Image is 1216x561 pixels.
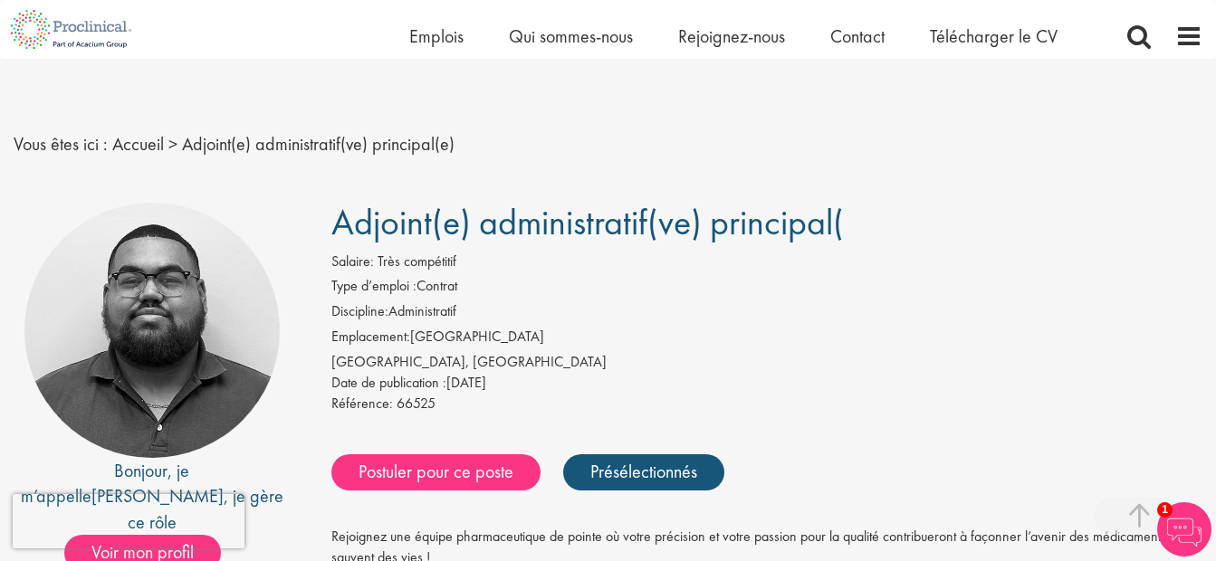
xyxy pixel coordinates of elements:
img: Le chatbot [1157,502,1211,556]
a: Emplois [409,24,464,48]
span: Date de publication : [331,373,446,392]
span: Très compétitif [378,252,456,271]
a: [PERSON_NAME] [91,484,224,508]
label: Référence: [331,394,393,414]
font: Contrat [417,276,457,295]
span: > [168,132,177,156]
a: Rejoignez-nous [678,24,785,48]
a: Lien vers le fil d’Ariane [112,132,164,156]
span: 1 [1157,502,1173,518]
iframe: reCAPTCHA [13,494,244,548]
label: Emplacement: [331,327,410,347]
a: Contact [830,24,885,48]
span: Adjoint(e) administratif(ve) principal( [331,199,844,245]
font: [GEOGRAPHIC_DATA] [410,327,544,346]
font: Administratif [388,301,456,320]
div: Bonjour, je m’appelle , je gère ce rôle [14,458,291,536]
a: Qui sommes-nous [509,24,633,48]
label: Discipline: [331,301,388,322]
div: [GEOGRAPHIC_DATA], [GEOGRAPHIC_DATA] [331,352,1202,373]
label: Salaire: [331,252,374,272]
a: Présélectionnés [563,454,724,490]
a: Télécharger le CV [930,24,1058,48]
a: Postuler pour ce poste [331,454,541,490]
font: [DATE] [331,373,486,392]
img: image de la recruteuse Ashley Bennett [24,203,280,458]
span: Adjoint(e) administratif(ve) principal(e) [182,132,455,156]
span: Vous êtes ici : [14,132,108,156]
span: 66525 [397,394,436,413]
label: Type d’emploi : [331,276,417,297]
